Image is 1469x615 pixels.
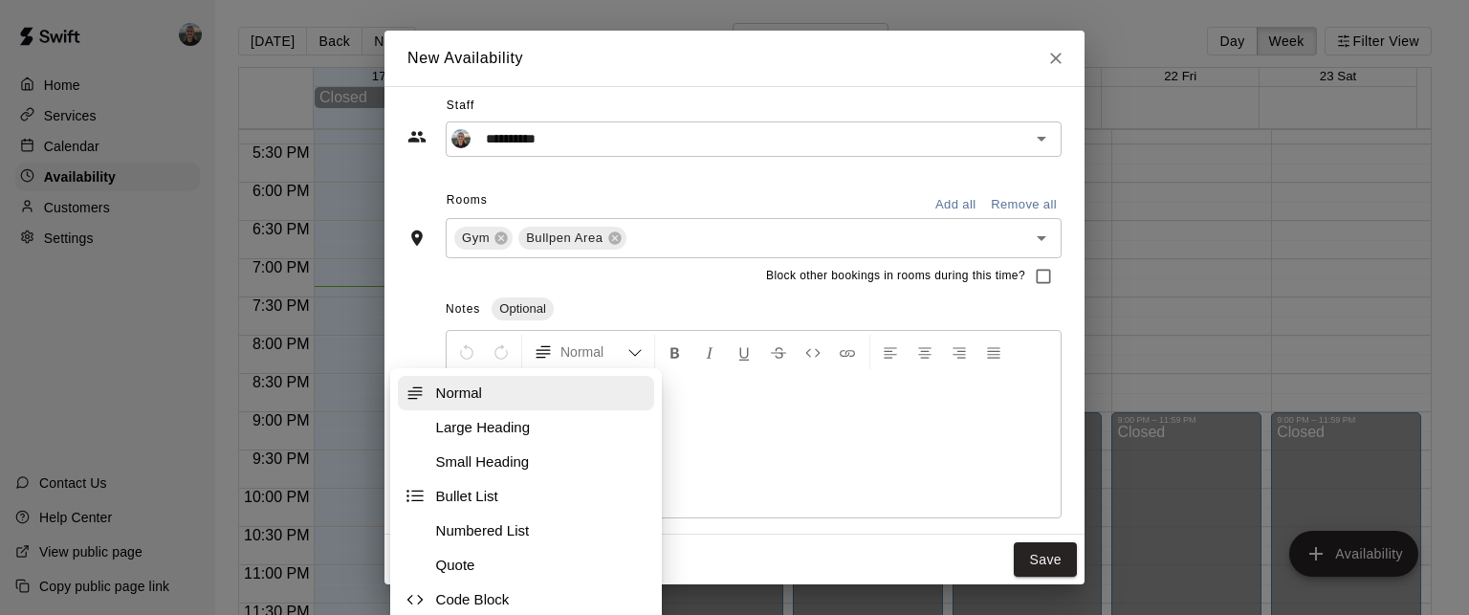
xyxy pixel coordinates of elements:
[398,445,654,479] button: Small Heading
[762,335,795,369] button: Format Strikethrough
[436,590,647,609] span: Code Block
[518,227,625,250] div: Bullpen Area
[407,127,427,146] svg: Staff
[986,190,1062,220] button: Remove all
[398,376,654,410] button: Normal
[1028,125,1055,152] button: Open
[560,342,627,362] span: Normal
[398,410,654,445] button: Large Heading
[436,487,647,506] span: Bullet List
[943,335,976,369] button: Right Align
[447,91,1062,121] span: Staff
[693,335,726,369] button: Format Italics
[398,479,654,514] button: Bullet List
[909,335,941,369] button: Center Align
[492,301,553,316] span: Optional
[447,193,488,207] span: Rooms
[436,556,647,575] span: Quote
[766,267,1025,286] span: Block other bookings in rooms during this time?
[451,129,471,148] img: Bryan Hill
[831,335,864,369] button: Insert Link
[398,514,654,548] button: Numbered List
[436,452,647,472] span: Small Heading
[977,335,1010,369] button: Justify Align
[407,229,427,248] svg: Rooms
[526,335,650,369] button: Formatting Options
[398,548,654,582] button: Quote
[1014,542,1077,578] button: Save
[874,335,907,369] button: Left Align
[450,335,483,369] button: Undo
[925,190,986,220] button: Add all
[1039,41,1073,76] button: Close
[436,521,647,540] span: Numbered List
[485,335,517,369] button: Redo
[659,335,691,369] button: Format Bold
[1028,225,1055,252] button: Open
[436,384,627,403] span: Normal
[728,335,760,369] button: Format Underline
[454,227,513,250] div: Gym
[446,302,480,316] span: Notes
[454,229,497,248] span: Gym
[797,335,829,369] button: Insert Code
[436,418,647,437] span: Large Heading
[518,229,610,248] span: Bullpen Area
[407,46,523,71] h6: New Availability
